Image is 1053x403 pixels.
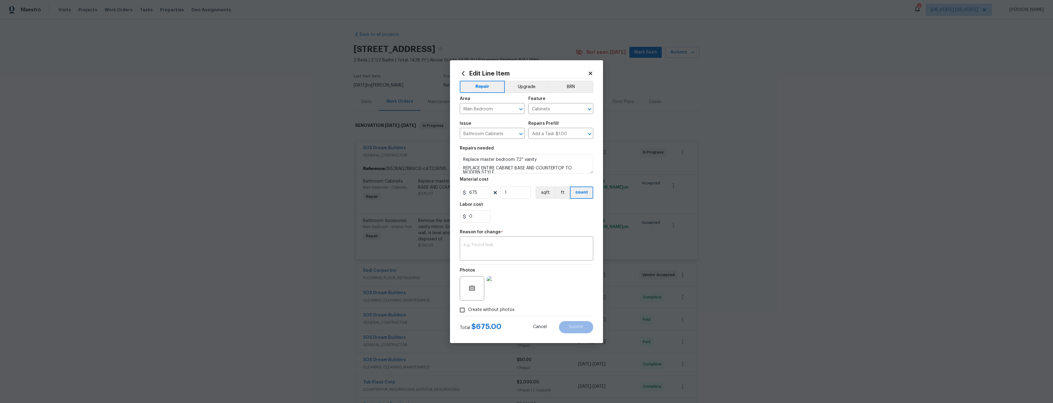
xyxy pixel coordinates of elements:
span: Create without photos [468,307,515,313]
button: Open [585,105,594,113]
h5: Reason for change [460,230,501,234]
h5: Repairs Prefill [528,121,559,126]
h2: Edit Line Item [460,70,588,77]
span: Submit [569,325,583,329]
h5: Area [460,97,470,101]
h5: Feature [528,97,545,101]
button: Open [517,105,525,113]
button: BRN [548,81,593,93]
button: Open [585,130,594,138]
button: sqft [536,187,555,199]
h5: Photos [460,268,475,272]
h5: Labor cost [460,202,483,207]
textarea: Replace master bedroom 72” vanity REPLACE ENTIRE CABINET BASE AND COUNTERTOP TO MODERN STYLE [460,154,593,174]
button: Repair [460,81,505,93]
h5: Issue [460,121,471,126]
button: ft [555,187,570,199]
span: $ 675.00 [471,323,501,330]
div: Total [460,324,501,331]
h5: Material cost [460,177,489,182]
button: Cancel [523,321,556,333]
button: Upgrade [505,81,549,93]
button: count [570,187,593,199]
button: Submit [559,321,593,333]
h5: Repairs needed [460,146,494,150]
span: Cancel [533,325,547,329]
button: Open [517,130,525,138]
